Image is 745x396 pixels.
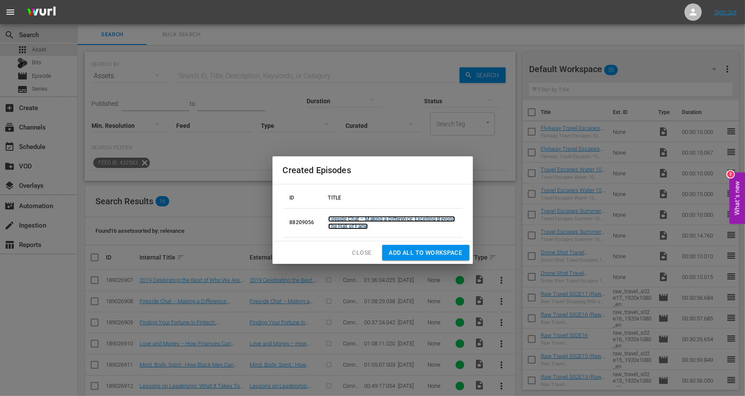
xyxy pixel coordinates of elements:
[729,172,745,224] button: Open Feedback Widget
[283,208,321,237] td: 88209056
[382,245,469,261] button: Add all to Workspace
[283,188,321,209] th: ID
[283,163,463,177] h2: Created Episodes
[328,216,456,229] a: Fireside Chat – Making a Difference: Excelling Beyond The Hall of Fame
[321,188,463,209] th: TITLE
[714,9,737,16] a: Sign Out
[352,247,372,258] span: Close
[346,245,379,261] button: Close
[21,2,62,22] img: ans4CAIJ8jUAAAAAAAAAAAAAAAAAAAAAAAAgQb4GAAAAAAAAAAAAAAAAAAAAAAAAJMjXAAAAAAAAAAAAAAAAAAAAAAAAgAT5G...
[727,171,734,177] div: 2
[5,7,16,17] span: menu
[389,247,463,258] span: Add all to Workspace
